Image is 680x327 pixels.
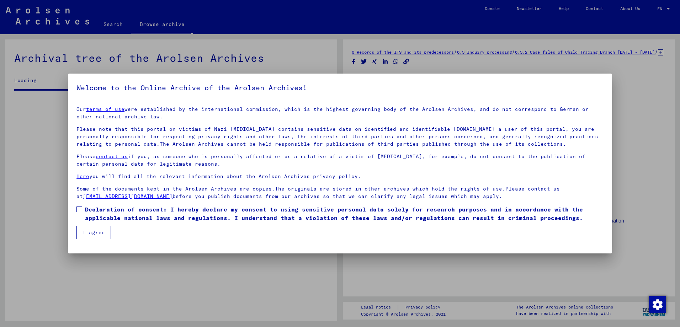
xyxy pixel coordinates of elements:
[86,106,124,112] a: terms of use
[649,296,666,313] img: Change consent
[76,226,111,239] button: I agree
[76,185,604,200] p: Some of the documents kept in the Arolsen Archives are copies.The originals are stored in other a...
[76,173,89,179] a: Here
[76,82,604,93] h5: Welcome to the Online Archive of the Arolsen Archives!
[76,153,604,168] p: Please if you, as someone who is personally affected or as a relative of a victim of [MEDICAL_DAT...
[76,173,604,180] p: you will find all the relevant information about the Arolsen Archives privacy policy.
[76,125,604,148] p: Please note that this portal on victims of Nazi [MEDICAL_DATA] contains sensitive data on identif...
[96,153,128,160] a: contact us
[83,193,172,199] a: [EMAIL_ADDRESS][DOMAIN_NAME]
[76,106,604,120] p: Our were established by the international commission, which is the highest governing body of the ...
[649,296,666,313] div: Change consent
[85,205,604,222] span: Declaration of consent: I hereby declare my consent to using sensitive personal data solely for r...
